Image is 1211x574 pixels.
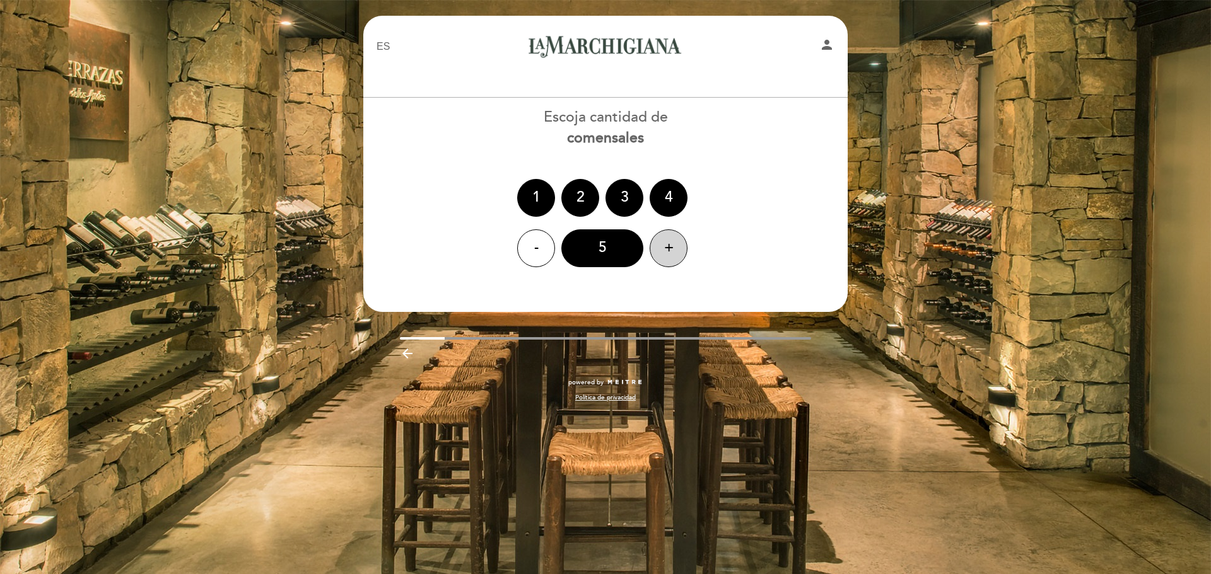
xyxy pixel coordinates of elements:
b: comensales [567,129,644,147]
span: powered by [568,378,604,387]
a: Política de privacidad [575,393,636,402]
div: 3 [605,179,643,217]
img: MEITRE [607,379,643,386]
div: 5 [561,229,643,267]
div: 1 [517,179,555,217]
i: person [819,37,834,52]
a: powered by [568,378,643,387]
a: La Marchigiana Centro [527,30,684,64]
i: arrow_backward [400,346,415,361]
div: + [650,229,687,267]
div: Escoja cantidad de [363,107,848,149]
div: - [517,229,555,267]
div: 2 [561,179,599,217]
button: person [819,37,834,57]
div: 4 [650,179,687,217]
